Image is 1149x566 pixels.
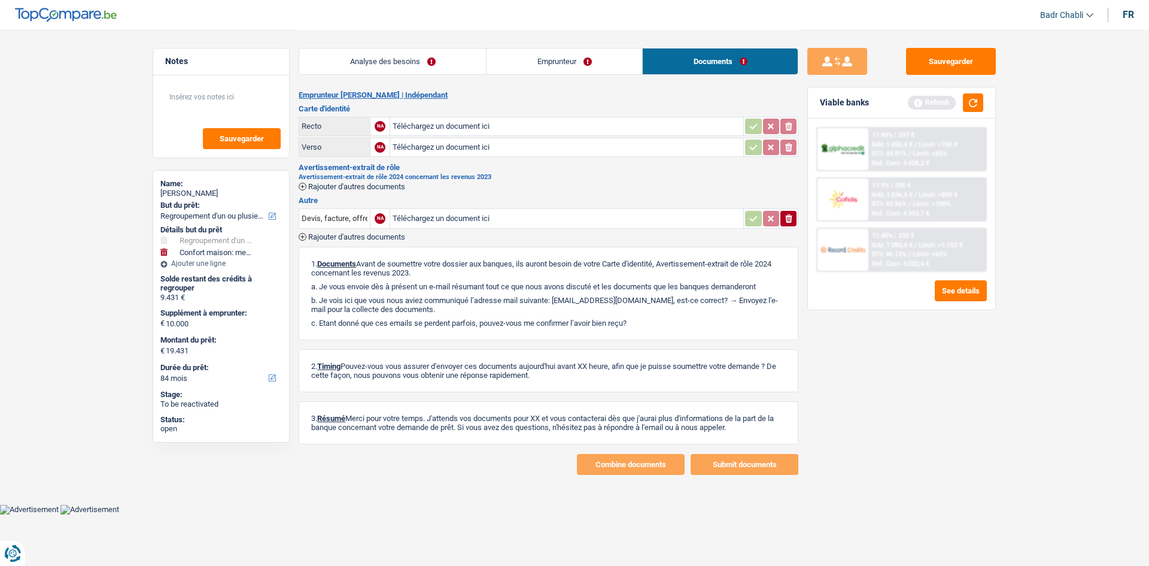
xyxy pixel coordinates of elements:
label: Montant du prêt: [160,335,279,345]
span: / [914,191,917,199]
label: Durée du prêt: [160,363,279,373]
p: 3. Merci pour votre temps. J'attends vos documents pour XX et vous contacterai dès que j'aurai p... [311,414,786,432]
div: NA [375,213,385,224]
h3: Autre [299,196,798,204]
div: 11.45% | 332 € [872,232,914,240]
img: TopCompare Logo [15,8,117,22]
p: 2. Pouvez-vous vous assurer d'envoyer ces documents aujourd'hui avant XX heure, afin que je puiss... [311,362,786,380]
span: Limit: >750 € [919,141,957,149]
label: But du prêt: [160,201,279,210]
img: AlphaCredit [820,143,865,156]
div: Stage: [160,390,282,399]
div: Refresh [908,96,956,109]
h3: Avertissement-extrait de rôle [299,164,798,171]
div: Viable banks [820,98,869,108]
span: NAI: 1 380,4 € [872,241,913,249]
span: € [160,319,165,328]
h2: Emprunteur [PERSON_NAME] | Indépendant [299,90,798,100]
span: / [908,150,911,158]
span: Rajouter d'autres documents [308,183,405,190]
a: Documents [643,49,798,74]
button: Sauvegarder [203,128,281,149]
img: Advertisement [60,505,119,514]
div: NA [375,142,385,153]
a: Emprunteur [487,49,642,74]
span: / [914,241,917,249]
a: Badr Chabli [1031,5,1093,25]
div: Recto [302,122,367,131]
button: Sauvegarder [906,48,996,75]
button: Rajouter d'autres documents [299,233,405,241]
img: Record Credits [820,238,865,261]
span: DTI: 44.91% [872,150,907,158]
span: Limit: <65% [913,250,947,258]
span: NAI: 1 455,4 € [872,141,913,149]
button: Submit documents [691,454,798,475]
p: 1. Avant de soumettre votre dossier aux banques, ils auront besoin de votre Carte d'identité, Ave... [311,259,786,277]
span: DTI: 46.12% [872,250,907,258]
div: Ajouter une ligne [160,259,282,268]
span: € [160,346,165,356]
span: / [914,141,917,149]
div: NA [375,121,385,132]
img: Cofidis [820,188,865,210]
span: Limit: <100% [913,200,951,208]
div: To be reactivated [160,399,282,409]
div: Ref. Cost: 4 393,7 € [872,210,929,217]
span: DTI: 43.56% [872,200,907,208]
span: Documents [317,259,356,268]
div: 11.99% | 337 € [872,131,914,139]
span: Limit: <65% [913,150,947,158]
span: NAI: 1 536,3 € [872,191,913,199]
span: Sauvegarder [220,135,264,143]
span: / [908,200,911,208]
div: 11.9% | 336 € [872,181,911,189]
label: Supplément à emprunter: [160,308,279,318]
div: Ref. Cost: 4 428,2 € [872,159,929,167]
h5: Notes [165,56,277,66]
span: Limit: >1.153 € [919,241,963,249]
a: Analyse des besoins [299,49,486,74]
span: Rajouter d'autres documents [308,233,405,241]
div: fr [1123,9,1134,20]
div: [PERSON_NAME] [160,189,282,198]
span: Badr Chabli [1040,10,1083,20]
p: b. Je vois ici que vous nous aviez communiqué l’adresse mail suivante: [EMAIL_ADDRESS][DOMAIN_NA... [311,296,786,314]
span: / [908,250,911,258]
button: Rajouter d'autres documents [299,183,405,190]
div: Verso [302,143,367,152]
div: open [160,424,282,434]
span: Timing [317,362,341,371]
p: c. Etant donné que ces emails se perdent parfois, pouvez-vous me confirmer l’avoir bien reçu? [311,319,786,328]
div: Détails but du prêt [160,225,282,235]
button: Combine documents [577,454,685,475]
p: a. Je vous envoie dès à présent un e-mail résumant tout ce que nous avons discuté et les doc... [311,282,786,291]
span: Résumé [317,414,345,423]
h3: Carte d'identité [299,105,798,113]
div: Ref. Cost: 4 222,4 € [872,260,929,268]
div: Status: [160,415,282,425]
div: Name: [160,179,282,189]
div: Solde restant des crédits à regrouper [160,274,282,293]
span: Limit: >800 € [919,191,957,199]
button: See details [935,280,987,301]
div: 9.431 € [160,293,282,302]
h2: Avertissement-extrait de rôle 2024 concernant les revenus 2023 [299,174,798,180]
